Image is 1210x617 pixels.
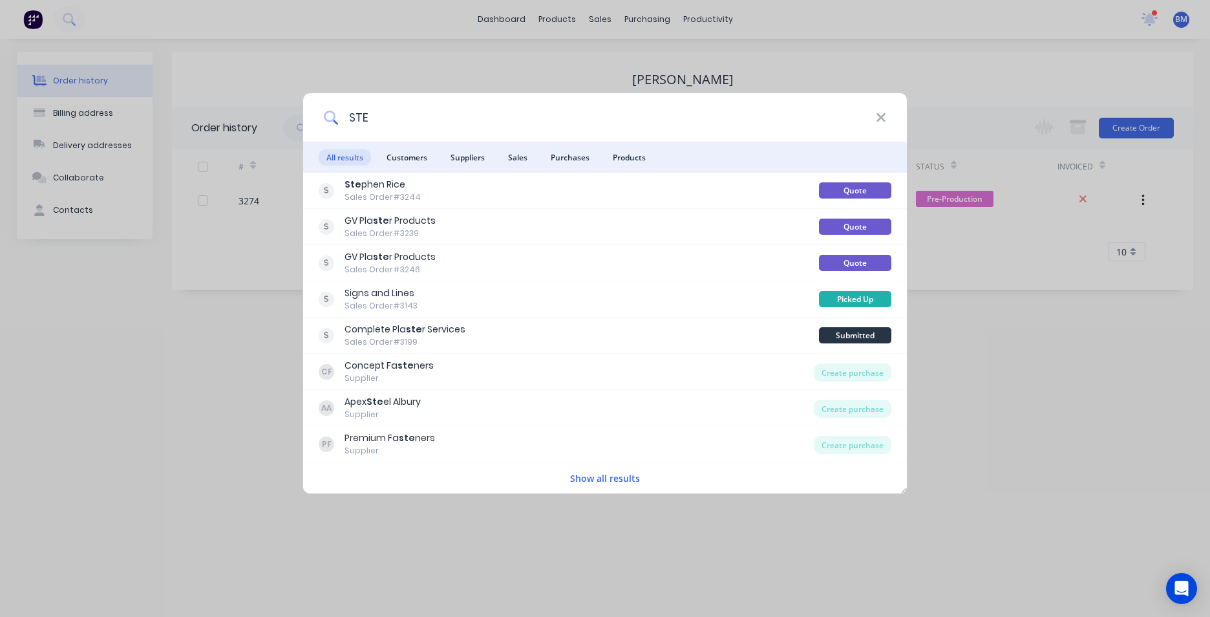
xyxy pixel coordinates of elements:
[338,93,876,142] input: Start typing a customer or supplier name to create a new order...
[566,471,644,486] button: Show all results
[345,300,418,312] div: Sales Order #3143
[500,149,535,166] span: Sales
[345,250,436,264] div: GV Pla r Products
[319,400,334,416] div: AA
[399,431,415,444] b: ste
[373,214,389,227] b: ste
[345,359,434,373] div: Concept Fa ners
[819,219,891,235] div: Quote
[345,228,436,239] div: Sales Order #3239
[398,359,414,372] b: ste
[345,287,418,300] div: Signs and Lines
[345,445,435,457] div: Supplier
[345,214,436,228] div: GV Pla r Products
[345,191,421,203] div: Sales Order #3244
[345,178,361,191] b: Ste
[814,400,891,418] div: Create purchase
[345,409,421,420] div: Supplier
[373,250,389,263] b: ste
[345,431,435,445] div: Premium Fa ners
[819,255,891,271] div: Quote
[814,436,891,454] div: Create purchase
[366,395,383,408] b: Ste
[443,149,493,166] span: Suppliers
[406,323,422,336] b: ste
[1166,573,1197,604] div: Open Intercom Messenger
[819,182,891,199] div: Quote
[345,373,434,384] div: Supplier
[819,327,891,343] div: Submitted
[819,291,891,307] div: Picked Up
[319,149,371,166] span: All results
[345,264,436,276] div: Sales Order #3246
[319,437,334,452] div: PF
[379,149,435,166] span: Customers
[345,178,421,191] div: phen Rice
[605,149,653,166] span: Products
[319,364,334,380] div: CF
[345,323,465,336] div: Complete Pla r Services
[814,363,891,382] div: Create purchase
[345,395,421,409] div: Apex el Albury
[345,336,465,348] div: Sales Order #3199
[543,149,597,166] span: Purchases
